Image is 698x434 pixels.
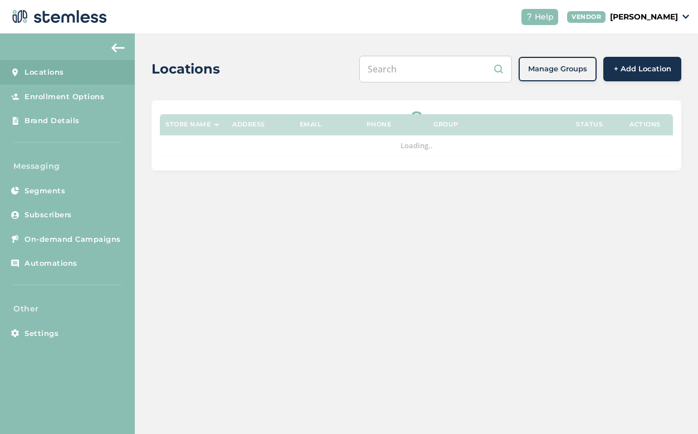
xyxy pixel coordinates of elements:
[25,67,64,78] span: Locations
[111,43,125,52] img: icon-arrow-back-accent-c549486e.svg
[603,57,681,81] button: + Add Location
[25,209,72,221] span: Subscribers
[359,56,512,82] input: Search
[610,11,678,23] p: [PERSON_NAME]
[682,14,689,19] img: icon_down-arrow-small-66adaf34.svg
[25,234,121,245] span: On-demand Campaigns
[152,59,220,79] h2: Locations
[535,11,554,23] span: Help
[9,6,107,28] img: logo-dark-0685b13c.svg
[25,91,104,103] span: Enrollment Options
[25,115,80,126] span: Brand Details
[25,186,65,197] span: Segments
[25,258,77,269] span: Automations
[614,64,671,75] span: + Add Location
[519,57,597,81] button: Manage Groups
[567,11,606,23] div: VENDOR
[526,13,533,20] img: icon-help-white-03924b79.svg
[25,328,58,339] span: Settings
[528,64,587,75] span: Manage Groups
